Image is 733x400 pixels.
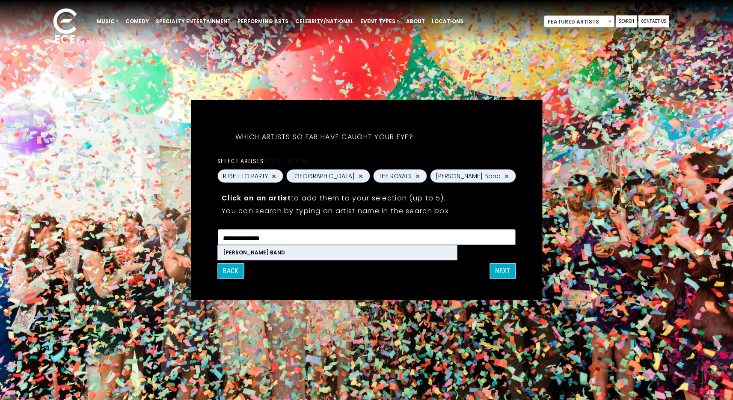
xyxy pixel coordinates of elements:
[544,15,614,27] span: Featured Artists
[414,172,421,180] button: Remove THE ROYALS
[222,193,511,203] p: to add them to your selection (up to 5).
[357,14,403,29] a: Event Types
[357,172,364,180] button: Remove SOUTHSIDE STATION
[234,14,292,29] a: Performing Arts
[223,235,494,242] textarea: Search
[44,6,86,48] img: ece_new_logo_whitev2-1.png
[217,263,244,279] button: Back
[544,16,614,28] span: Featured Artists
[292,14,357,29] a: Celebrity/National
[217,157,308,165] label: Select artists
[638,15,669,27] a: Contact Us
[292,172,355,181] span: [GEOGRAPHIC_DATA]
[264,158,308,164] span: (4/5 selected)
[152,14,234,29] a: Specialty Entertainment
[122,14,152,29] a: Comedy
[379,172,412,181] span: THE ROYALS
[218,245,457,260] li: [PERSON_NAME] Band
[222,206,511,216] p: You can search by typing an artist name in the search box.
[490,263,516,279] button: Next
[217,122,431,152] h5: Which artists so far have caught your eye?
[223,172,268,181] span: RIGHT TO PARTY
[93,14,122,29] a: Music
[403,14,428,29] a: About
[436,172,501,181] span: [PERSON_NAME] Band
[270,172,277,180] button: Remove RIGHT TO PARTY
[503,172,510,180] button: Remove Travis Allison Band
[428,14,467,29] a: Locations
[616,15,637,27] a: Search
[222,193,291,203] strong: Click on an artist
